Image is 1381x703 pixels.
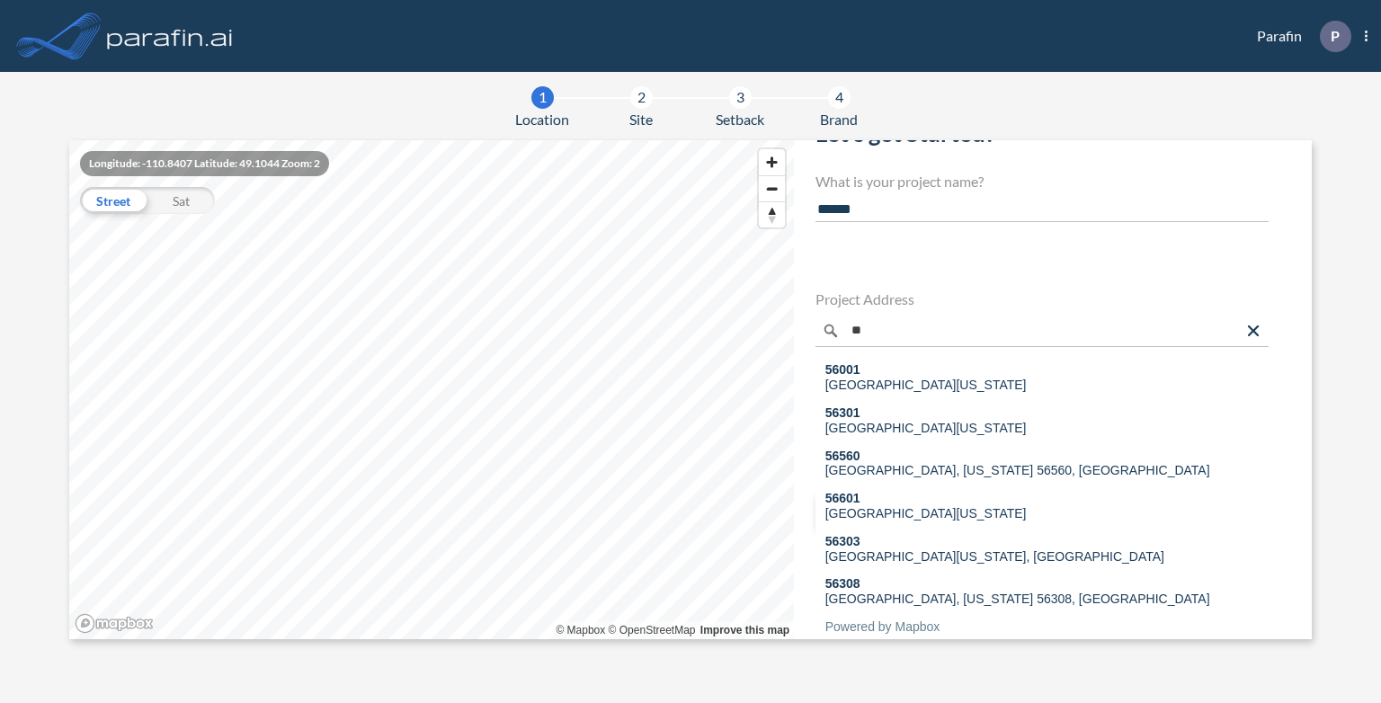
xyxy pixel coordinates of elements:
[825,576,1210,592] div: 56308
[825,619,940,634] a: Powered by Mapbox
[815,315,1269,347] input: Enter a location
[147,187,215,214] div: Sat
[825,491,1027,506] div: 56601
[825,362,1027,378] div: 56001
[825,534,1164,549] div: 56303
[820,109,858,130] span: Brand
[80,187,147,214] div: Street
[80,151,329,176] div: Longitude: -110.8407 Latitude: 49.1044 Zoom: 2
[556,624,605,636] a: Mapbox
[700,624,789,636] a: Improve this map
[759,176,785,201] span: Zoom out
[759,201,785,227] button: Reset bearing to north
[759,175,785,201] button: Zoom out
[815,290,1269,307] h4: Project Address
[716,109,764,130] span: Setback
[729,86,752,109] div: 3
[1331,28,1340,44] p: P
[515,109,569,130] span: Location
[825,463,1210,478] div: [GEOGRAPHIC_DATA], [US_STATE] 56560, [GEOGRAPHIC_DATA]
[630,86,653,109] div: 2
[759,202,785,227] span: Reset bearing to north
[629,109,653,130] span: Site
[825,592,1210,607] div: [GEOGRAPHIC_DATA], [US_STATE] 56308, [GEOGRAPHIC_DATA]
[1244,322,1262,340] button: Clear
[1230,21,1368,52] div: Parafin
[825,405,1027,421] div: 56301
[759,149,785,175] button: Zoom in
[828,86,851,109] div: 4
[825,449,1210,464] div: 56560
[815,173,1269,190] h4: What is your project name?
[825,421,1027,436] div: [GEOGRAPHIC_DATA][US_STATE]
[103,18,236,54] img: logo
[69,140,794,640] canvas: Map
[531,86,554,109] div: 1
[609,624,696,636] a: OpenStreetMap
[825,549,1164,565] div: [GEOGRAPHIC_DATA][US_STATE], [GEOGRAPHIC_DATA]
[825,506,1027,521] div: [GEOGRAPHIC_DATA][US_STATE]
[75,613,154,634] a: Mapbox homepage
[825,378,1027,393] div: [GEOGRAPHIC_DATA][US_STATE]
